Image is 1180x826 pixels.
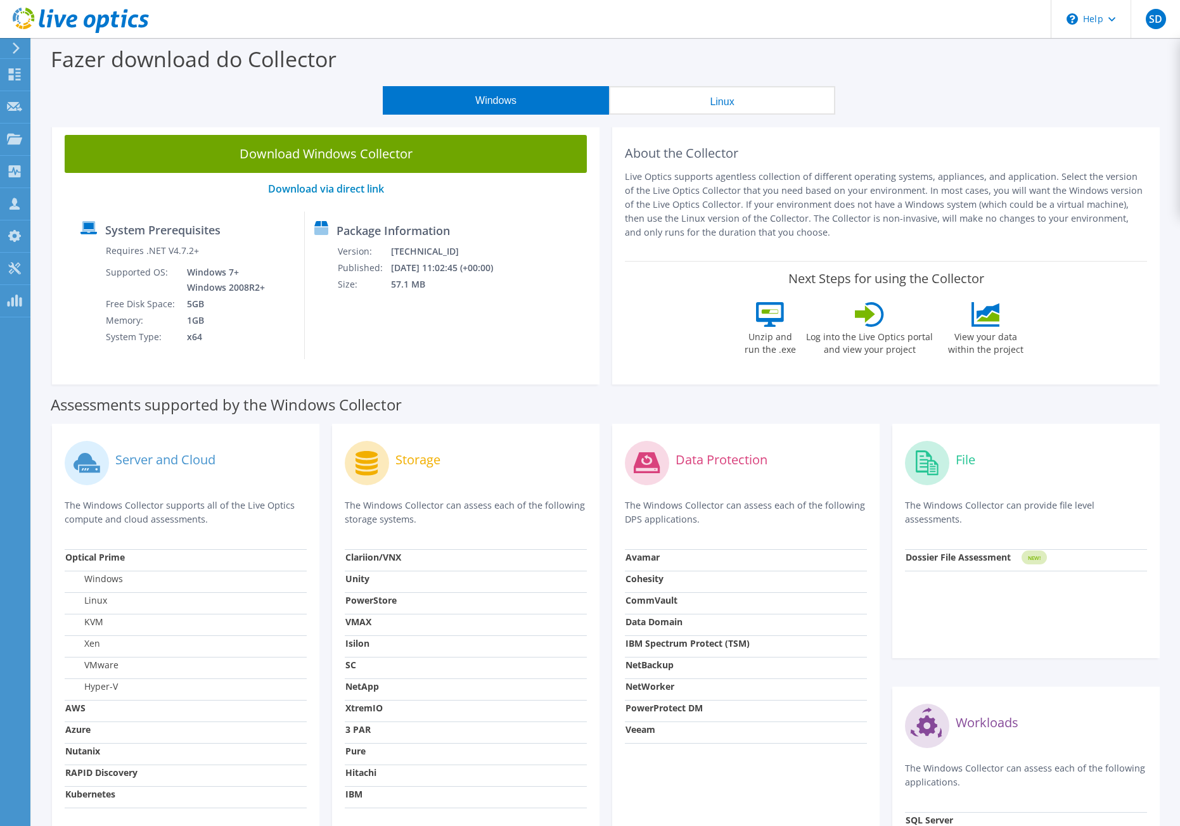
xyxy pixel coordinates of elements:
[1146,9,1166,29] span: SD
[177,329,267,345] td: x64
[625,146,1147,161] h2: About the Collector
[337,276,390,293] td: Size:
[177,312,267,329] td: 1GB
[741,327,799,356] label: Unzip and run the .exe
[788,271,984,286] label: Next Steps for using the Collector
[65,637,100,650] label: Xen
[65,594,107,607] label: Linux
[65,499,307,526] p: The Windows Collector supports all of the Live Optics compute and cloud assessments.
[625,659,674,671] strong: NetBackup
[625,702,703,714] strong: PowerProtect DM
[345,723,371,735] strong: 3 PAR
[395,454,440,466] label: Storage
[390,243,510,260] td: [TECHNICAL_ID]
[268,182,384,196] a: Download via direct link
[625,723,655,735] strong: Veeam
[625,680,674,692] strong: NetWorker
[609,86,835,115] button: Linux
[105,329,177,345] td: System Type:
[105,224,221,236] label: System Prerequisites
[676,454,767,466] label: Data Protection
[65,745,100,757] strong: Nutanix
[940,327,1031,356] label: View your data within the project
[51,44,337,73] label: Fazer download do Collector
[105,312,177,329] td: Memory:
[345,616,371,628] strong: VMAX
[905,761,1147,789] p: The Windows Collector can assess each of the following applications.
[65,659,119,671] label: VMware
[345,499,587,526] p: The Windows Collector can assess each of the following storage systems.
[345,637,369,649] strong: Isilon
[625,616,683,628] strong: Data Domain
[625,637,750,649] strong: IBM Spectrum Protect (TSM)
[65,723,91,735] strong: Azure
[177,296,267,312] td: 5GB
[65,702,86,714] strong: AWS
[625,551,660,563] strong: Avamar
[345,788,362,800] strong: IBM
[625,594,677,606] strong: CommVault
[906,814,953,826] strong: SQL Server
[65,680,118,693] label: Hyper-V
[177,264,267,296] td: Windows 7+ Windows 2008R2+
[905,499,1147,526] p: The Windows Collector can provide file level assessments.
[956,716,1018,729] label: Workloads
[345,702,383,714] strong: XtremIO
[956,454,975,466] label: File
[65,616,103,628] label: KVM
[105,296,177,312] td: Free Disk Space:
[906,551,1011,563] strong: Dossier File Assessment
[65,135,587,173] a: Download Windows Collector
[345,594,397,606] strong: PowerStore
[345,766,376,778] strong: Hitachi
[337,260,390,276] td: Published:
[1028,554,1041,561] tspan: NEW!
[345,680,379,692] strong: NetApp
[115,454,215,466] label: Server and Cloud
[625,573,664,585] strong: Cohesity
[345,573,369,585] strong: Unity
[345,745,366,757] strong: Pure
[65,788,115,800] strong: Kubernetes
[625,170,1147,239] p: Live Optics supports agentless collection of different operating systems, appliances, and applica...
[1067,13,1078,25] svg: \n
[105,264,177,296] td: Supported OS:
[805,327,933,356] label: Log into the Live Optics portal and view your project
[625,499,867,526] p: The Windows Collector can assess each of the following DPS applications.
[51,398,402,411] label: Assessments supported by the Windows Collector
[65,766,138,778] strong: RAPID Discovery
[337,224,450,237] label: Package Information
[345,551,401,563] strong: Clariion/VNX
[337,243,390,260] td: Version:
[390,260,510,276] td: [DATE] 11:02:45 (+00:00)
[383,86,609,115] button: Windows
[390,276,510,293] td: 57.1 MB
[65,573,123,585] label: Windows
[345,659,356,671] strong: SC
[106,245,199,257] label: Requires .NET V4.7.2+
[65,551,125,563] strong: Optical Prime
